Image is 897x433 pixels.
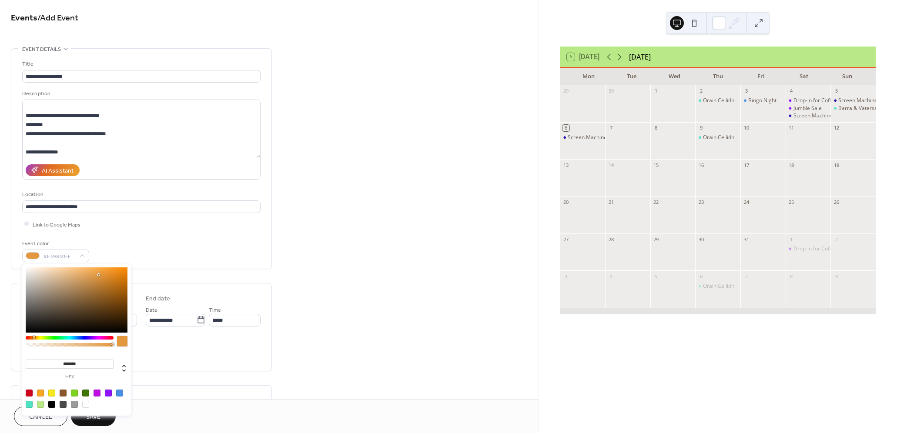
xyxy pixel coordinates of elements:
[788,236,795,243] div: 1
[698,273,704,280] div: 6
[788,88,795,94] div: 4
[740,97,786,104] div: Bingo Night
[26,390,33,396] div: #D0021B
[608,125,614,131] div: 7
[60,390,67,396] div: #8B572A
[653,125,659,131] div: 8
[33,220,80,229] span: Link to Google Maps
[793,112,833,120] div: Screen Machine
[748,97,777,104] div: Bingo Night
[786,97,831,104] div: Drop-in for Coffee
[567,68,610,85] div: Mon
[94,390,100,396] div: #BD10E0
[22,45,61,54] span: Event details
[786,245,831,253] div: Drop-in for Coffee
[703,97,734,104] div: Orain Ceilidh
[833,199,840,206] div: 26
[830,97,876,104] div: Screen Machine
[698,236,704,243] div: 30
[826,68,869,85] div: Sun
[793,97,837,104] div: Drop-in for Coffee
[568,134,607,141] div: Screen Machine
[833,125,840,131] div: 12
[608,199,614,206] div: 21
[653,273,659,280] div: 5
[608,273,614,280] div: 4
[783,68,826,85] div: Sat
[105,390,112,396] div: #9013FE
[71,406,116,426] button: Save
[698,162,704,168] div: 16
[695,134,740,141] div: Orain Ceilidh
[86,413,100,422] span: Save
[43,252,75,261] span: #E39840FF
[695,97,740,104] div: Orain Ceilidh
[37,390,44,396] div: #F5A623
[82,390,89,396] div: #417505
[146,294,170,303] div: End date
[629,52,651,62] div: [DATE]
[703,134,734,141] div: Orain Ceilidh
[833,273,840,280] div: 9
[22,190,259,199] div: Location
[146,305,157,314] span: Date
[698,199,704,206] div: 23
[562,199,569,206] div: 20
[793,105,822,112] div: Jumble Sale
[209,305,221,314] span: Time
[653,162,659,168] div: 15
[60,401,67,408] div: #4A4A4A
[71,390,78,396] div: #7ED321
[82,401,89,408] div: #FFFFFF
[22,89,259,98] div: Description
[698,125,704,131] div: 9
[740,68,783,85] div: Fri
[788,162,795,168] div: 18
[71,401,78,408] div: #9B9B9B
[26,401,33,408] div: #50E3C2
[695,283,740,290] div: Orain Ceilidh
[743,273,750,280] div: 7
[833,88,840,94] div: 5
[26,164,80,176] button: AI Assistant
[788,199,795,206] div: 25
[562,236,569,243] div: 27
[37,10,78,27] span: / Add Event
[14,406,67,426] button: Cancel
[838,97,877,104] div: Screen Machine
[743,125,750,131] div: 10
[786,112,831,120] div: Screen Machine
[653,88,659,94] div: 1
[608,162,614,168] div: 14
[26,375,114,380] label: hex
[610,68,653,85] div: Tue
[743,199,750,206] div: 24
[696,68,740,85] div: Thu
[788,273,795,280] div: 8
[743,88,750,94] div: 3
[29,413,52,422] span: Cancel
[833,162,840,168] div: 19
[833,236,840,243] div: 2
[42,166,74,175] div: AI Assistant
[786,105,831,112] div: Jumble Sale
[703,283,734,290] div: Orain Ceilidh
[562,88,569,94] div: 29
[743,236,750,243] div: 31
[116,390,123,396] div: #4A90E2
[562,125,569,131] div: 6
[698,88,704,94] div: 2
[608,236,614,243] div: 28
[653,236,659,243] div: 29
[608,88,614,94] div: 30
[788,125,795,131] div: 11
[22,60,259,69] div: Title
[653,68,696,85] div: Wed
[48,390,55,396] div: #F8E71C
[743,162,750,168] div: 17
[830,105,876,112] div: Barra & Vatersay Triathlon
[793,245,837,253] div: Drop-in for Coffee
[11,10,37,27] a: Events
[37,401,44,408] div: #B8E986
